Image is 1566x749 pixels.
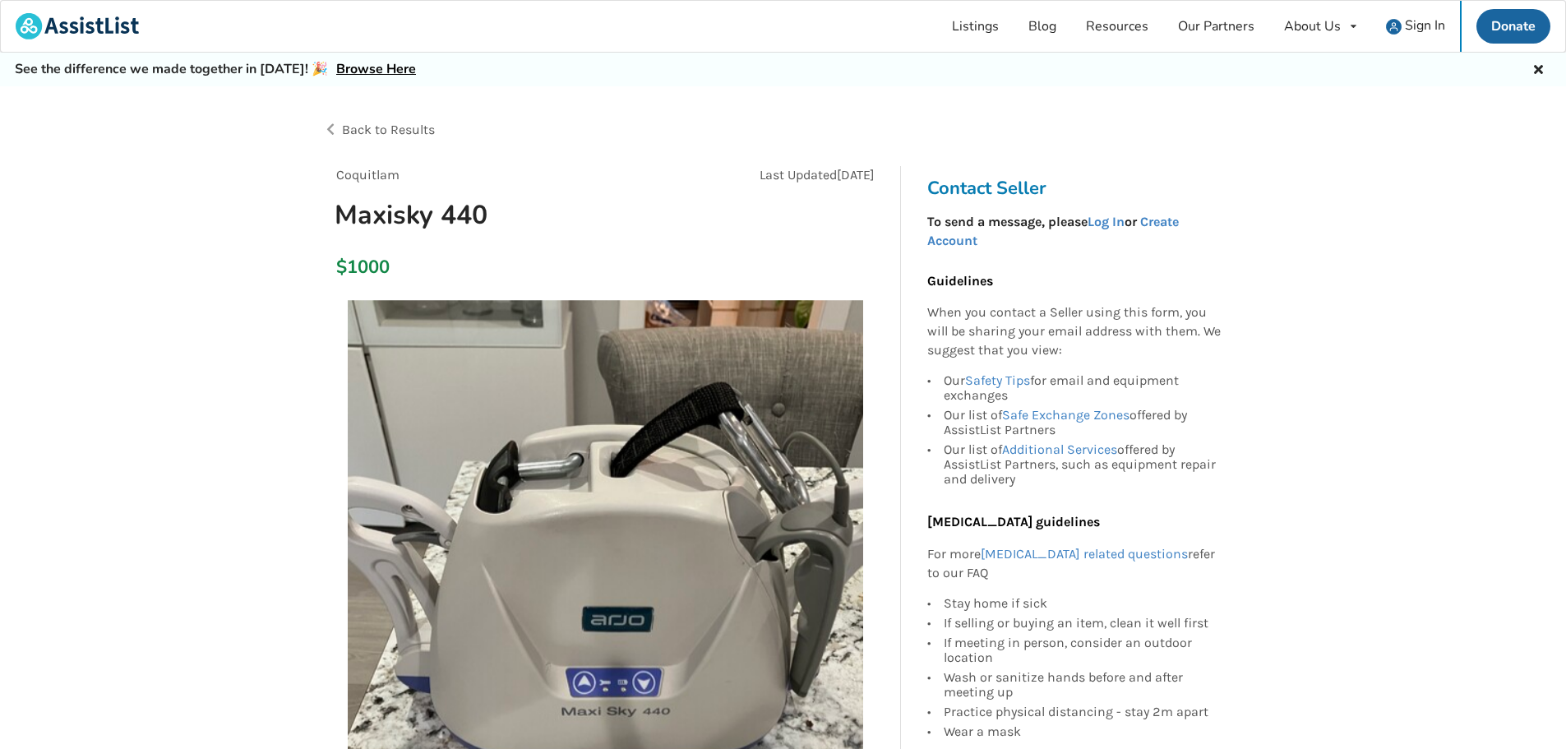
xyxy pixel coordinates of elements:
[1371,1,1460,52] a: user icon Sign In
[944,722,1222,739] div: Wear a mask
[342,122,435,137] span: Back to Results
[1071,1,1163,52] a: Resources
[336,256,345,279] div: $1000
[937,1,1014,52] a: Listings
[1163,1,1269,52] a: Our Partners
[1405,16,1445,35] span: Sign In
[1002,442,1117,457] a: Additional Services
[927,514,1100,529] b: [MEDICAL_DATA] guidelines
[16,13,139,39] img: assistlist-logo
[1014,1,1071,52] a: Blog
[927,545,1222,583] p: For more refer to our FAQ
[944,613,1222,633] div: If selling or buying an item, clean it well first
[981,546,1188,562] a: [MEDICAL_DATA] related questions
[321,198,710,232] h1: Maxisky 440
[927,214,1179,248] a: Create Account
[944,440,1222,487] div: Our list of offered by AssistList Partners, such as equipment repair and delivery
[1088,214,1125,229] a: Log In
[1002,407,1129,423] a: Safe Exchange Zones
[927,177,1230,200] h3: Contact Seller
[1284,20,1341,33] div: About Us
[927,214,1179,248] strong: To send a message, please or
[1386,19,1402,35] img: user icon
[760,167,837,183] span: Last Updated
[336,167,400,183] span: Coquitlam
[336,60,416,78] a: Browse Here
[927,303,1222,360] p: When you contact a Seller using this form, you will be sharing your email address with them. We s...
[1476,9,1550,44] a: Donate
[927,273,993,289] b: Guidelines
[944,405,1222,440] div: Our list of offered by AssistList Partners
[944,373,1222,405] div: Our for email and equipment exchanges
[944,596,1222,613] div: Stay home if sick
[944,633,1222,668] div: If meeting in person, consider an outdoor location
[15,61,416,78] h5: See the difference we made together in [DATE]! 🎉
[965,372,1030,388] a: Safety Tips
[944,668,1222,702] div: Wash or sanitize hands before and after meeting up
[837,167,875,183] span: [DATE]
[944,702,1222,722] div: Practice physical distancing - stay 2m apart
